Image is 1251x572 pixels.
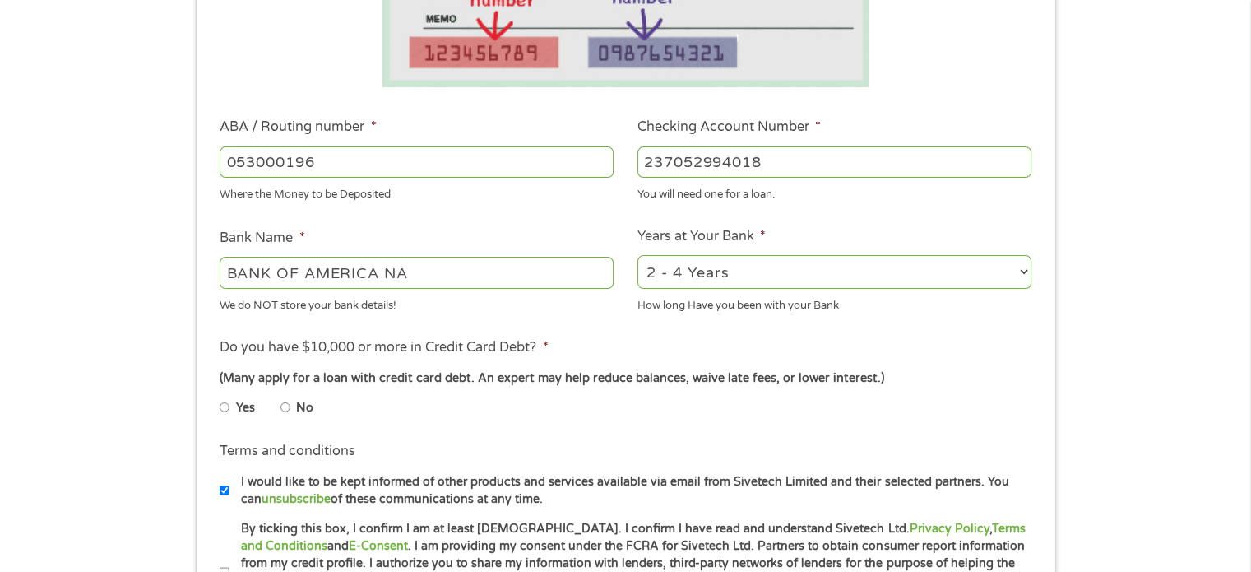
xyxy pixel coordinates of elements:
label: Yes [236,399,255,417]
div: (Many apply for a loan with credit card debt. An expert may help reduce balances, waive late fees... [220,370,1031,388]
label: Terms and conditions [220,443,355,460]
label: Bank Name [220,230,304,247]
label: No [296,399,313,417]
label: Checking Account Number [637,119,821,136]
input: 345634636 [637,146,1031,178]
label: Do you have $10,000 or more in Credit Card Debt? [220,339,548,356]
a: Terms and Conditions [241,522,1025,553]
label: ABA / Routing number [220,119,376,136]
div: Where the Money to be Deposited [220,181,614,203]
input: 263177916 [220,146,614,178]
a: unsubscribe [262,492,331,506]
div: How long Have you been with your Bank [637,291,1031,314]
div: You will need one for a loan. [637,181,1031,203]
label: I would like to be kept informed of other products and services available via email from Sivetech... [229,473,1036,509]
a: E-Consent [349,539,408,553]
div: We do NOT store your bank details! [220,291,614,314]
label: Years at Your Bank [637,228,766,245]
a: Privacy Policy [909,522,989,536]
